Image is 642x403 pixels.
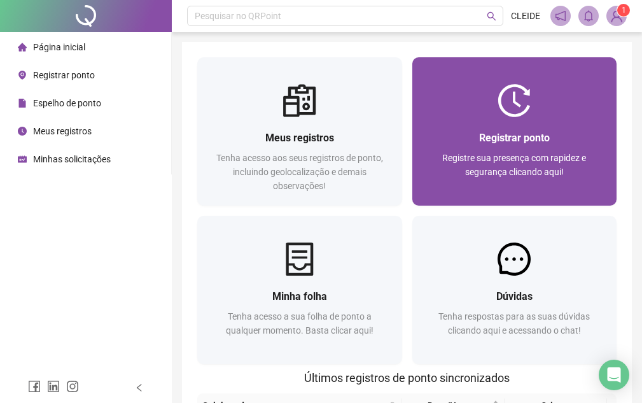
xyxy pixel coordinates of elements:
[226,311,373,336] span: Tenha acesso a sua folha de ponto a qualquer momento. Basta clicar aqui!
[607,6,626,25] img: 90394
[442,153,586,177] span: Registre sua presença com rapidez e segurança clicando aqui!
[265,132,334,144] span: Meus registros
[66,380,79,393] span: instagram
[18,43,27,52] span: home
[33,126,92,136] span: Meus registros
[33,98,101,108] span: Espelho de ponto
[438,311,590,336] span: Tenha respostas para as suas dúvidas clicando aqui e acessando o chat!
[412,57,617,206] a: Registrar pontoRegistre sua presença com rapidez e segurança clicando aqui!
[555,10,566,22] span: notification
[622,6,626,15] span: 1
[496,290,533,302] span: Dúvidas
[304,371,510,385] span: Últimos registros de ponto sincronizados
[33,42,85,52] span: Página inicial
[272,290,327,302] span: Minha folha
[33,154,111,164] span: Minhas solicitações
[216,153,383,191] span: Tenha acesso aos seus registros de ponto, incluindo geolocalização e demais observações!
[18,155,27,164] span: schedule
[18,99,27,108] span: file
[18,71,27,80] span: environment
[479,132,550,144] span: Registrar ponto
[135,383,144,392] span: left
[487,11,496,21] span: search
[18,127,27,136] span: clock-circle
[47,380,60,393] span: linkedin
[28,380,41,393] span: facebook
[599,360,629,390] div: Open Intercom Messenger
[583,10,594,22] span: bell
[197,216,402,364] a: Minha folhaTenha acesso a sua folha de ponto a qualquer momento. Basta clicar aqui!
[197,57,402,206] a: Meus registrosTenha acesso aos seus registros de ponto, incluindo geolocalização e demais observa...
[511,9,540,23] span: CLEIDE
[617,4,630,17] sup: Atualize o seu contato no menu Meus Dados
[412,216,617,364] a: DúvidasTenha respostas para as suas dúvidas clicando aqui e acessando o chat!
[33,70,95,80] span: Registrar ponto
